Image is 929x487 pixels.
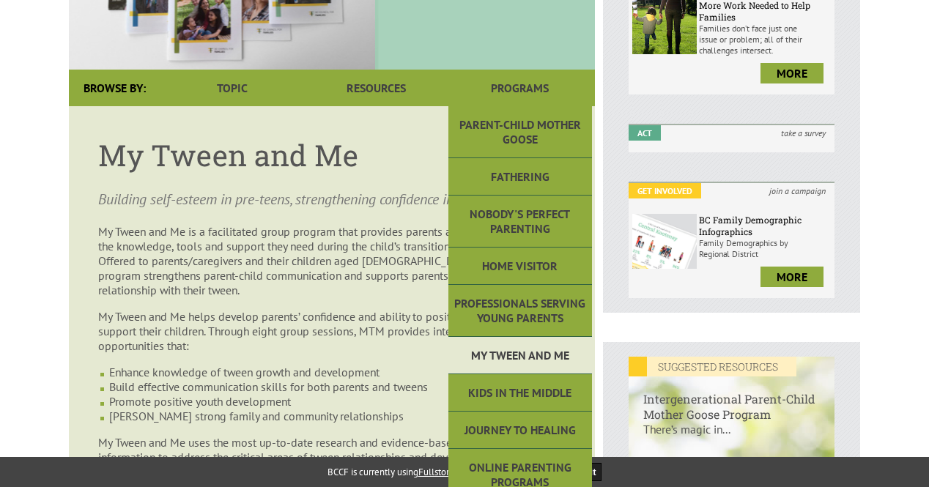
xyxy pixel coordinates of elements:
[109,394,566,409] li: Promote positive youth development
[629,125,661,141] em: Act
[699,237,831,259] p: Family Demographics by Regional District
[109,409,566,423] li: [PERSON_NAME] strong family and community relationships
[629,376,834,422] h6: Intergenerational Parent-Child Mother Goose Program
[69,70,160,106] div: Browse By:
[448,70,592,106] a: Programs
[448,285,592,337] a: Professionals Serving Young Parents
[98,189,566,209] p: Building self-esteem in pre-teens, strengthening confidence in parents.
[304,70,448,106] a: Resources
[760,63,823,83] a: more
[98,309,566,353] p: My Tween and Me helps develop parents’ confidence and ability to positively influence and support...
[98,135,566,174] h1: My Tween and Me
[98,224,566,297] p: My Tween and Me is a facilitated group program that provides parents and their tweens with the kn...
[109,365,566,379] li: Enhance knowledge of tween growth and development
[629,357,796,376] em: SUGGESTED RESOURCES
[629,183,701,198] em: Get Involved
[448,196,592,248] a: Nobody's Perfect Parenting
[448,158,592,196] a: Fathering
[448,412,592,449] a: Journey to Healing
[448,106,592,158] a: Parent-Child Mother Goose
[448,337,592,374] a: My Tween and Me
[418,466,454,478] a: Fullstory
[448,248,592,285] a: Home Visitor
[448,374,592,412] a: Kids in the Middle
[109,379,566,394] li: Build effective communication skills for both parents and tweens
[699,214,831,237] h6: BC Family Demographic Infographics
[760,267,823,287] a: more
[629,422,834,451] p: There’s magic in...
[699,23,831,56] p: Families don’t face just one issue or problem; all of their challenges intersect.
[772,125,834,141] i: take a survey
[160,70,304,106] a: Topic
[760,183,834,198] i: join a campaign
